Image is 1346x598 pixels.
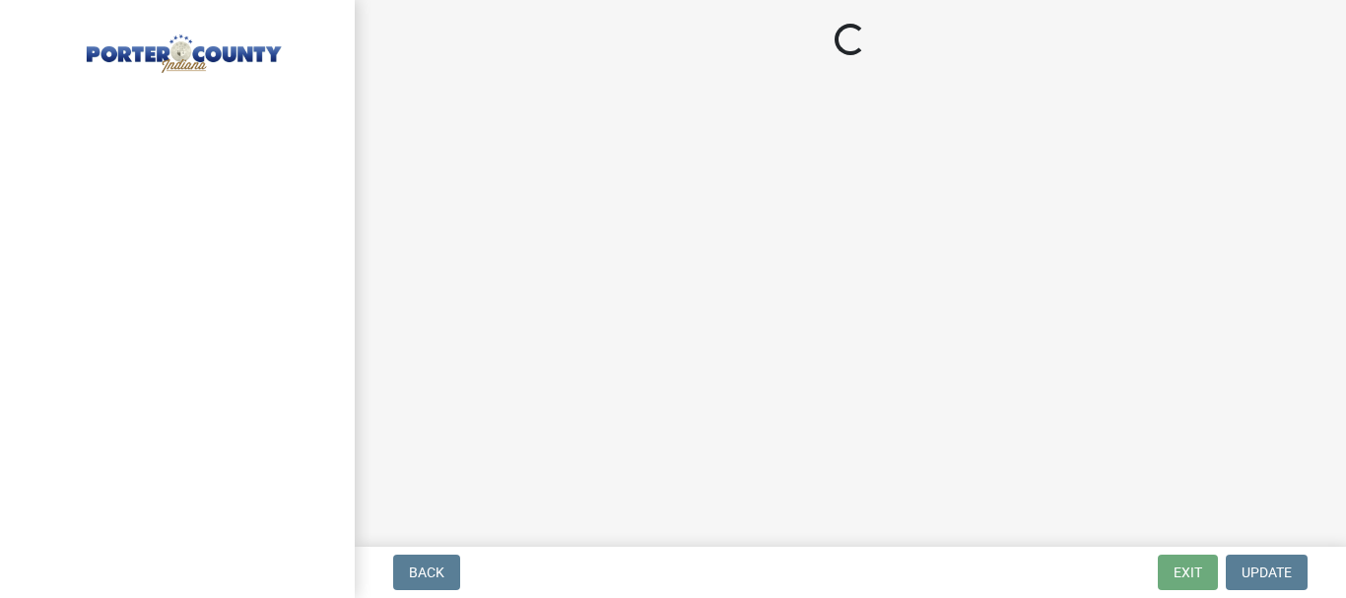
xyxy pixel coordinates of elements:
button: Exit [1158,555,1218,590]
span: Update [1242,565,1292,580]
img: Porter County, Indiana [39,21,323,76]
button: Update [1226,555,1308,590]
button: Back [393,555,460,590]
span: Back [409,565,444,580]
